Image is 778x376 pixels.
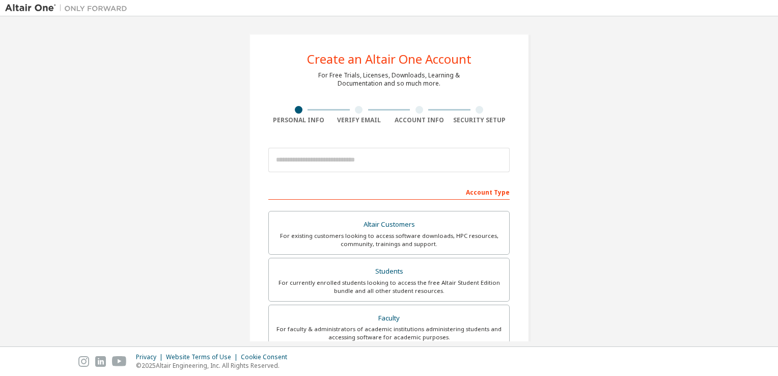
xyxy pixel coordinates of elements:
[275,311,503,326] div: Faculty
[78,356,89,367] img: instagram.svg
[112,356,127,367] img: youtube.svg
[5,3,132,13] img: Altair One
[318,71,460,88] div: For Free Trials, Licenses, Downloads, Learning & Documentation and so much more.
[329,116,390,124] div: Verify Email
[136,361,293,370] p: © 2025 Altair Engineering, Inc. All Rights Reserved.
[136,353,166,361] div: Privacy
[450,116,510,124] div: Security Setup
[241,353,293,361] div: Cookie Consent
[275,218,503,232] div: Altair Customers
[389,116,450,124] div: Account Info
[307,53,471,65] div: Create an Altair One Account
[275,325,503,341] div: For faculty & administrators of academic institutions administering students and accessing softwa...
[268,116,329,124] div: Personal Info
[275,279,503,295] div: For currently enrolled students looking to access the free Altair Student Edition bundle and all ...
[166,353,241,361] div: Website Terms of Use
[275,264,503,279] div: Students
[268,183,510,200] div: Account Type
[275,232,503,248] div: For existing customers looking to access software downloads, HPC resources, community, trainings ...
[95,356,106,367] img: linkedin.svg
